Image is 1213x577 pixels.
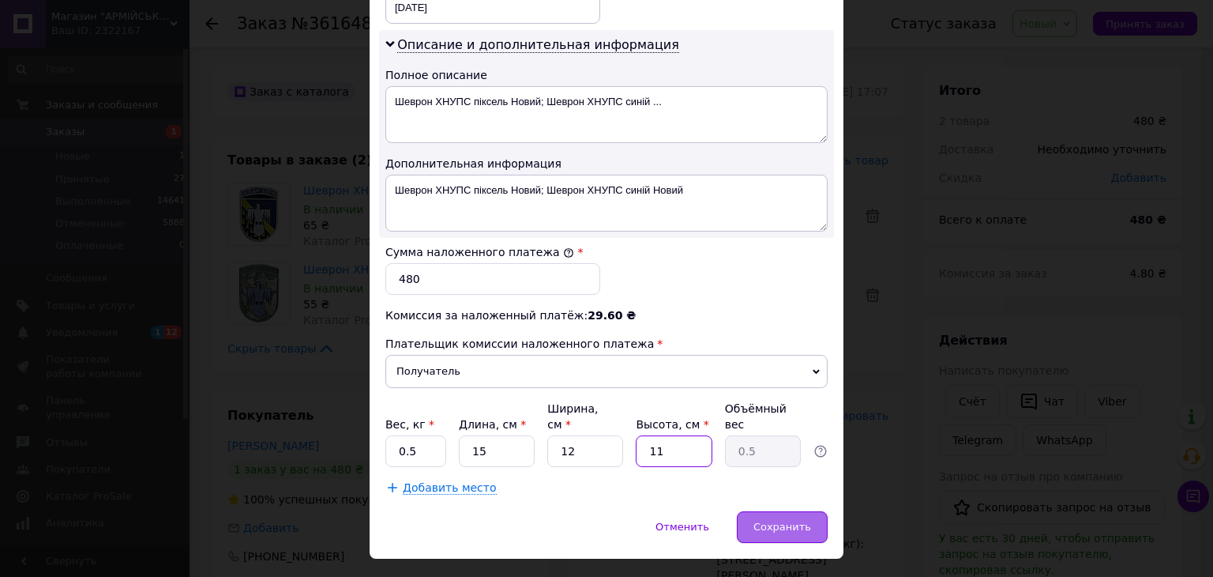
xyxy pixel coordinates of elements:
[725,401,801,432] div: Объёмный вес
[655,521,709,533] span: Отменить
[385,355,828,388] span: Получатель
[385,246,574,258] label: Сумма наложенного платежа
[588,309,636,322] span: 29.60 ₴
[385,156,828,172] div: Дополнительная информация
[385,86,828,143] textarea: Шеврон ХНУПС піксель Новий; Шеврон ХНУПС синій ...
[385,418,434,431] label: Вес, кг
[385,175,828,232] textarea: Шеврон ХНУПС піксель Новий; Шеврон ХНУПС синій Новий
[753,521,811,533] span: Сохранить
[547,402,598,431] label: Ширина, см
[385,67,828,83] div: Полное описание
[385,307,828,323] div: Комиссия за наложенный платёж:
[459,418,526,431] label: Длина, см
[636,418,708,431] label: Высота, см
[397,37,679,53] span: Описание и дополнительная информация
[385,338,654,350] span: Плательщик комиссии наложенного платежа
[403,481,497,495] span: Добавить место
